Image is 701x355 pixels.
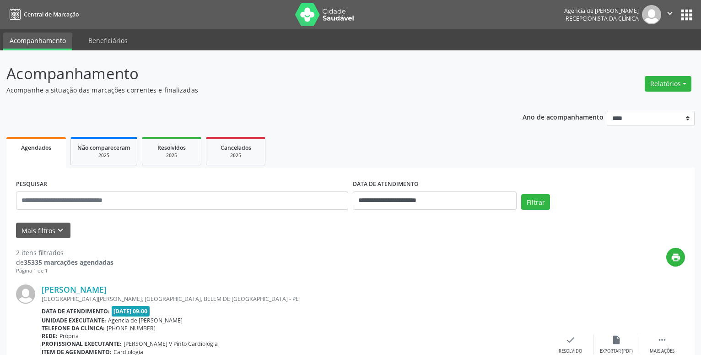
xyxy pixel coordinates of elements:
a: Beneficiários [82,33,134,49]
span: Agencia de [PERSON_NAME] [108,317,183,324]
button: Mais filtroskeyboard_arrow_down [16,223,70,239]
div: Mais ações [650,348,674,355]
div: 2 itens filtrados [16,248,113,257]
label: DATA DE ATENDIMENTO [353,177,419,191]
span: Própria [59,332,79,340]
div: [GEOGRAPHIC_DATA][PERSON_NAME], [GEOGRAPHIC_DATA], BELEM DE [GEOGRAPHIC_DATA] - PE [42,295,548,303]
span: [PERSON_NAME] V Pinto Cardiologia [124,340,218,348]
img: img [642,5,661,24]
i: print [671,252,681,262]
i: keyboard_arrow_down [55,225,65,235]
i: insert_drive_file [611,335,621,345]
p: Acompanhamento [6,62,488,85]
label: PESQUISAR [16,177,47,191]
button: apps [679,7,695,23]
a: [PERSON_NAME] [42,284,107,295]
b: Data de atendimento: [42,307,110,315]
div: 2025 [213,152,259,159]
div: 2025 [149,152,194,159]
span: Central de Marcação [24,11,79,18]
img: img [16,284,35,304]
b: Unidade executante: [42,317,106,324]
div: Página 1 de 1 [16,267,113,275]
div: Resolvido [559,348,582,355]
span: [DATE] 09:00 [112,306,150,317]
p: Ano de acompanhamento [523,111,604,122]
span: Cancelados [221,144,251,152]
span: [PHONE_NUMBER] [107,324,156,332]
i:  [657,335,667,345]
button: Filtrar [521,194,550,210]
span: Resolvidos [157,144,186,152]
a: Central de Marcação [6,7,79,22]
span: Não compareceram [77,144,130,152]
button: print [666,248,685,267]
div: 2025 [77,152,130,159]
div: Exportar (PDF) [600,348,633,355]
b: Rede: [42,332,58,340]
i: check [566,335,576,345]
span: Agendados [21,144,51,152]
button:  [661,5,679,24]
p: Acompanhe a situação das marcações correntes e finalizadas [6,85,488,95]
strong: 35335 marcações agendadas [24,258,113,267]
b: Telefone da clínica: [42,324,105,332]
button: Relatórios [645,76,691,92]
a: Acompanhamento [3,33,72,50]
i:  [665,8,675,18]
div: Agencia de [PERSON_NAME] [564,7,639,15]
div: de [16,257,113,267]
b: Profissional executante: [42,340,122,348]
span: Recepcionista da clínica [566,15,639,22]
